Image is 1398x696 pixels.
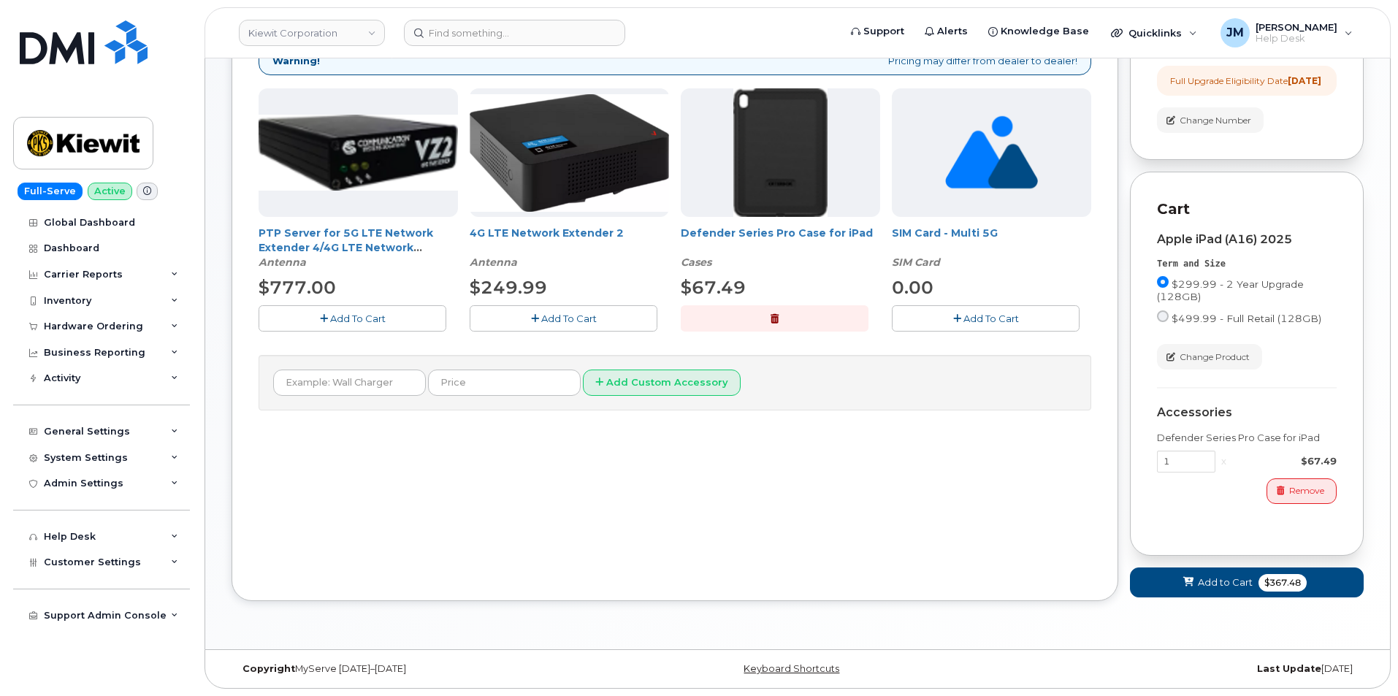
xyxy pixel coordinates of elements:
div: [DATE] [986,663,1364,675]
span: Help Desk [1256,33,1337,45]
span: Change Number [1180,114,1251,127]
button: Add to Cart $367.48 [1130,567,1364,597]
img: Casa_Sysem.png [259,115,458,191]
span: $499.99 - Full Retail (128GB) [1172,313,1321,324]
div: PTP Server for 5G LTE Network Extender 4/4G LTE Network Extender 3 [259,226,458,269]
a: Kiewit Corporation [239,20,385,46]
div: Accessories [1157,406,1337,419]
div: 4G LTE Network Extender 2 [470,226,669,269]
div: Defender Series Pro Case for iPad [681,226,880,269]
span: $67.49 [681,277,746,298]
span: Change Product [1180,351,1250,364]
span: Knowledge Base [1001,24,1089,39]
span: [PERSON_NAME] [1256,21,1337,33]
em: Cases [681,256,711,269]
button: Add To Cart [259,305,446,331]
img: 4glte_extender.png [470,94,669,212]
em: SIM Card [892,256,940,269]
em: Antenna [259,256,306,269]
button: Add Custom Accessory [583,370,741,397]
a: Support [841,17,914,46]
div: Quicklinks [1101,18,1207,47]
button: Change Product [1157,344,1262,370]
input: Example: Wall Charger [273,370,426,396]
a: SIM Card - Multi 5G [892,226,998,240]
span: Alerts [937,24,968,39]
span: Remove [1289,484,1324,497]
strong: [DATE] [1288,75,1321,86]
input: $299.99 - 2 Year Upgrade (128GB) [1157,276,1169,288]
a: Defender Series Pro Case for iPad [681,226,873,240]
p: Cart [1157,199,1337,220]
div: MyServe [DATE]–[DATE] [232,663,609,675]
a: Keyboard Shortcuts [744,663,839,674]
input: Find something... [404,20,625,46]
span: Add To Cart [963,313,1019,324]
em: Antenna [470,256,517,269]
span: JM [1226,24,1244,42]
div: Pricing may differ from dealer to dealer! [259,46,1091,76]
button: Add To Cart [892,305,1080,331]
span: $249.99 [470,277,547,298]
a: PTP Server for 5G LTE Network Extender 4/4G LTE Network Extender 3 [259,226,433,269]
div: Term and Size [1157,258,1337,270]
div: $67.49 [1232,454,1337,468]
span: Quicklinks [1128,27,1182,39]
span: Add To Cart [541,313,597,324]
a: 4G LTE Network Extender 2 [470,226,624,240]
img: no_image_found-2caef05468ed5679b831cfe6fc140e25e0c280774317ffc20a367ab7fd17291e.png [945,88,1038,217]
button: Add To Cart [470,305,657,331]
span: Add to Cart [1198,575,1253,589]
strong: Warning! [272,54,320,68]
div: x [1215,454,1232,468]
input: Price [428,370,581,396]
strong: Last Update [1257,663,1321,674]
a: Knowledge Base [978,17,1099,46]
button: Change Number [1157,107,1264,133]
span: Add To Cart [330,313,386,324]
div: Defender Series Pro Case for iPad [1157,431,1337,445]
div: Apple iPad (A16) 2025 [1157,233,1337,246]
span: $777.00 [259,277,336,298]
iframe: Messenger Launcher [1334,632,1387,685]
a: Alerts [914,17,978,46]
input: $499.99 - Full Retail (128GB) [1157,310,1169,322]
div: SIM Card - Multi 5G [892,226,1091,269]
span: $367.48 [1258,574,1307,592]
button: Remove [1267,478,1337,504]
div: Jonas Mutoke [1210,18,1363,47]
img: defenderipad10thgen.png [733,88,828,217]
div: Full Upgrade Eligibility Date [1170,74,1321,87]
span: $299.99 - 2 Year Upgrade (128GB) [1157,278,1304,302]
span: Support [863,24,904,39]
strong: Copyright [242,663,295,674]
span: 0.00 [892,277,933,298]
